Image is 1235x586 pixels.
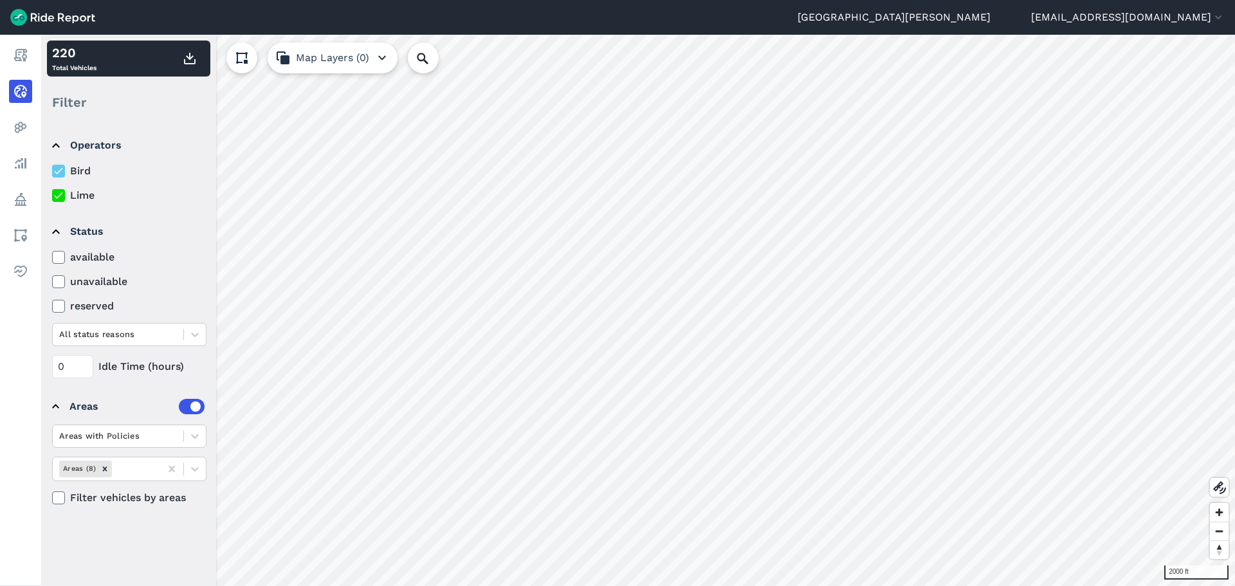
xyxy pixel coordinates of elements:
a: [GEOGRAPHIC_DATA][PERSON_NAME] [798,10,991,25]
summary: Operators [52,127,205,163]
a: Report [9,44,32,67]
a: Areas [9,224,32,247]
div: Total Vehicles [52,43,96,74]
div: Areas [69,399,205,414]
a: Analyze [9,152,32,175]
button: Zoom out [1210,522,1229,540]
button: [EMAIL_ADDRESS][DOMAIN_NAME] [1031,10,1225,25]
label: Lime [52,188,206,203]
a: Heatmaps [9,116,32,139]
summary: Areas [52,389,205,425]
canvas: Map [41,35,1235,586]
summary: Status [52,214,205,250]
button: Reset bearing to north [1210,540,1229,559]
div: Remove Areas (8) [98,461,112,477]
a: Policy [9,188,32,211]
label: available [52,250,206,265]
label: Filter vehicles by areas [52,490,206,506]
label: reserved [52,298,206,314]
a: Health [9,260,32,283]
button: Map Layers (0) [268,42,398,73]
div: Filter [47,82,210,122]
label: Bird [52,163,206,179]
div: Areas (8) [59,461,98,477]
div: 2000 ft [1164,565,1229,580]
a: Realtime [9,80,32,103]
input: Search Location or Vehicles [408,42,459,73]
div: 220 [52,43,96,62]
div: Idle Time (hours) [52,355,206,378]
label: unavailable [52,274,206,289]
img: Ride Report [10,9,95,26]
button: Zoom in [1210,503,1229,522]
